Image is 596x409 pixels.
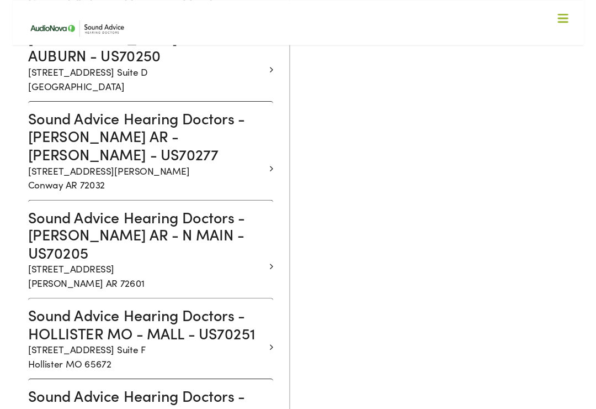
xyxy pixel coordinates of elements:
[17,67,264,97] p: [STREET_ADDRESS] Suite D [GEOGRAPHIC_DATA]
[17,114,264,200] a: Sound Advice Hearing Doctors - [PERSON_NAME] AR - [PERSON_NAME] - US70277 [STREET_ADDRESS][PERSON...
[17,114,264,170] h3: Sound Advice Hearing Doctors - [PERSON_NAME] AR - [PERSON_NAME] - US70277
[17,319,264,386] a: Sound Advice Hearing Doctors - HOLLISTER MO - MALL - US70251 [STREET_ADDRESS] Suite FHollister MO...
[17,356,264,386] p: [STREET_ADDRESS] Suite F Hollister MO 65672
[17,217,264,303] a: Sound Advice Hearing Doctors - [PERSON_NAME] AR - N MAIN - US70205 [STREET_ADDRESS][PERSON_NAME] ...
[17,272,264,302] p: [STREET_ADDRESS] [PERSON_NAME] AR 72601
[17,319,264,356] h3: Sound Advice Hearing Doctors - HOLLISTER MO - MALL - US70251
[20,44,584,78] a: What We Offer
[17,170,264,200] p: [STREET_ADDRESS][PERSON_NAME] Conway AR 72032
[17,217,264,273] h3: Sound Advice Hearing Doctors - [PERSON_NAME] AR - N MAIN - US70205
